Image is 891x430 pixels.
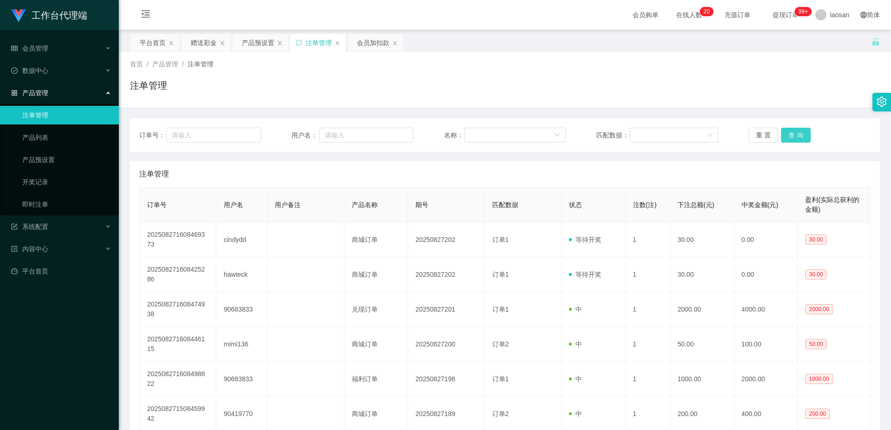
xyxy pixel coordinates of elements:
[277,40,283,46] i: 图标: close
[408,362,484,397] td: 20250827198
[707,7,710,16] p: 0
[795,7,812,16] sup: 978
[700,7,713,16] sup: 20
[626,362,670,397] td: 1
[357,34,389,52] div: 会员加扣款
[872,38,880,46] i: 图标: unlock
[734,257,798,292] td: 0.00
[720,12,755,18] span: 充值订单
[182,60,184,68] span: /
[11,246,18,252] i: 图标: profile
[860,12,867,18] i: 图标: global
[569,306,582,313] span: 中
[569,375,582,383] span: 中
[344,327,408,362] td: 商城订单
[216,292,267,327] td: 90683833
[11,223,48,230] span: 系统配置
[805,304,833,314] span: 2000.00
[220,40,225,46] i: 图标: close
[291,130,319,140] span: 用户名：
[140,327,216,362] td: 202508271608446115
[147,201,167,208] span: 订单号
[569,236,601,243] span: 等待开奖
[805,374,833,384] span: 1000.00
[670,362,734,397] td: 1000.00
[191,34,217,52] div: 赠送彩金
[626,257,670,292] td: 1
[805,409,830,419] span: 200.00
[11,67,18,74] i: 图标: check-circle-o
[805,339,826,349] span: 50.00
[569,201,582,208] span: 状态
[140,292,216,327] td: 202508271608474938
[492,236,509,243] span: 订单1
[415,201,428,208] span: 期号
[216,257,267,292] td: hawteck
[734,362,798,397] td: 2000.00
[296,39,302,46] i: 图标: sync
[22,128,111,147] a: 产品列表
[555,132,560,139] i: 图标: down
[140,362,216,397] td: 202508271608498822
[392,40,398,46] i: 图标: close
[633,201,657,208] span: 注数(注)
[408,292,484,327] td: 20250827201
[444,130,465,140] span: 名称：
[216,327,267,362] td: mimi136
[11,9,26,22] img: logo.9652507e.png
[805,196,859,213] span: 盈利(实际总获利的金额)
[492,340,509,348] span: 订单2
[22,195,111,214] a: 即时注单
[626,222,670,257] td: 1
[408,222,484,257] td: 20250827202
[492,375,509,383] span: 订单1
[671,12,707,18] span: 在线人数
[187,60,213,68] span: 注单管理
[781,128,811,143] button: 查 询
[569,410,582,417] span: 中
[168,40,174,46] i: 图标: close
[11,223,18,230] i: 图标: form
[569,340,582,348] span: 中
[22,173,111,191] a: 开奖记录
[670,222,734,257] td: 30.00
[344,292,408,327] td: 兑现订单
[626,292,670,327] td: 1
[344,362,408,397] td: 福利订单
[408,327,484,362] td: 20250827200
[140,34,166,52] div: 平台首页
[22,150,111,169] a: 产品预设置
[11,67,48,74] span: 数据中心
[877,97,887,107] i: 图标: setting
[734,292,798,327] td: 4000.00
[319,128,413,143] input: 请输入
[492,410,509,417] span: 订单2
[130,60,143,68] span: 首页
[805,235,826,245] span: 30.00
[22,106,111,124] a: 注单管理
[166,128,261,143] input: 请输入
[242,34,274,52] div: 产品预设置
[344,222,408,257] td: 商城订单
[670,292,734,327] td: 2000.00
[216,222,267,257] td: cindydd
[707,132,713,139] i: 图标: down
[352,201,378,208] span: 产品名称
[805,269,826,280] span: 30.00
[306,34,332,52] div: 注单管理
[139,130,166,140] span: 订单号：
[11,89,48,97] span: 产品管理
[734,222,798,257] td: 0.00
[140,222,216,257] td: 202508271608469373
[626,327,670,362] td: 1
[11,45,18,52] i: 图标: table
[152,60,178,68] span: 产品管理
[140,257,216,292] td: 202508271608425286
[32,0,87,30] h1: 工作台代理端
[408,257,484,292] td: 20250827202
[275,201,301,208] span: 用户备注
[224,201,243,208] span: 用户名
[344,257,408,292] td: 商城订单
[130,78,167,92] h1: 注单管理
[678,201,714,208] span: 下注总额(元)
